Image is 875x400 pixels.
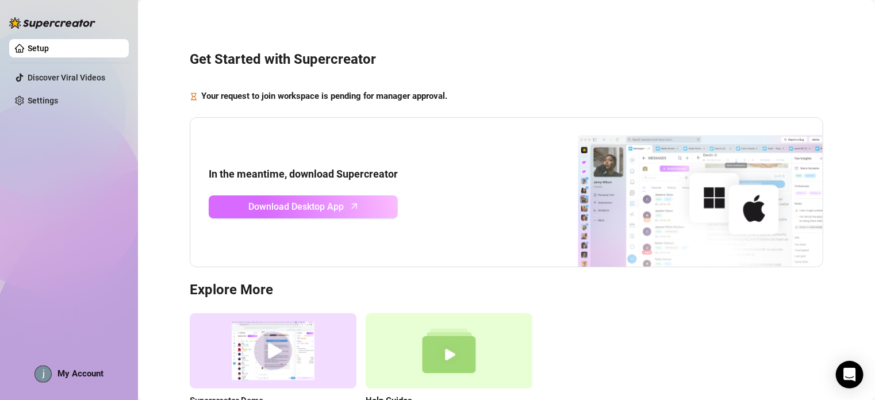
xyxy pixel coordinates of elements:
h3: Explore More [190,281,823,299]
span: Download Desktop App [249,199,344,214]
span: arrow-up [348,199,361,213]
img: help guides [366,313,532,389]
img: logo-BBDzfeDw.svg [9,17,95,29]
a: Discover Viral Videos [28,73,105,82]
img: supercreator demo [190,313,356,389]
span: hourglass [190,90,198,103]
strong: Your request to join workspace is pending for manager approval. [201,91,447,101]
img: ACg8ocKd03laqnSQNmd3-EgLqpYApqL09WgFhaLnSctSM7i7Pu8atA=s96-c [35,366,51,382]
img: download app [535,118,823,267]
span: My Account [57,368,103,379]
strong: In the meantime, download Supercreator [209,168,398,180]
h3: Get Started with Supercreator [190,51,823,69]
div: Open Intercom Messenger [836,361,864,389]
a: Download Desktop Apparrow-up [209,195,398,218]
a: Settings [28,96,58,105]
a: Setup [28,44,49,53]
